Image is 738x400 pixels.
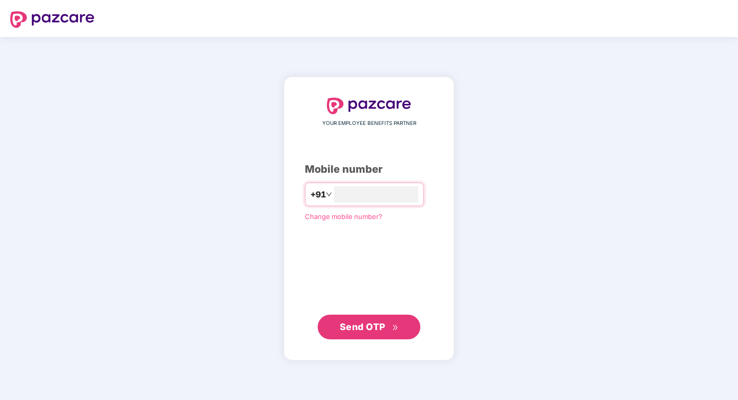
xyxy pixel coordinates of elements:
[322,119,416,128] span: YOUR EMPLOYEE BENEFITS PARTNER
[318,315,420,339] button: Send OTPdouble-right
[340,321,385,332] span: Send OTP
[392,324,399,331] span: double-right
[326,191,332,197] span: down
[310,188,326,201] span: +91
[305,161,433,177] div: Mobile number
[10,11,94,28] img: logo
[327,98,411,114] img: logo
[305,212,382,221] a: Change mobile number?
